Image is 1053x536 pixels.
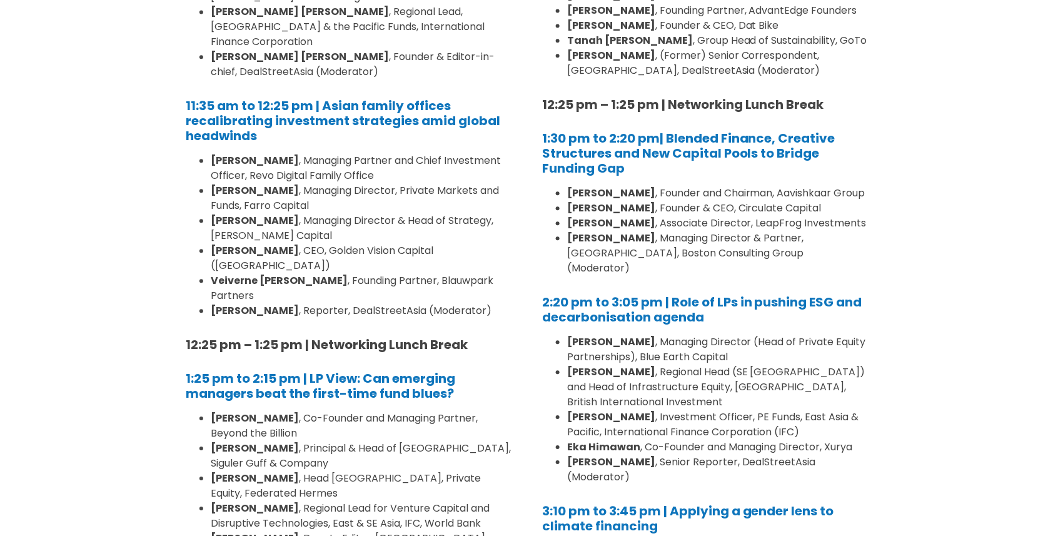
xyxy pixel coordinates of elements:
strong: Eka Himawan [567,440,640,454]
li: , Managing Director & Partner, [GEOGRAPHIC_DATA], Boston Consulting Group (Moderator) [567,231,867,276]
li: , Founding Partner, Blauwpark Partners [211,273,511,303]
a: 1:25 pm to 2:15 pm | LP View: Can emerging managers beat the first-time fund blues? [186,370,455,402]
a: 2:20 pm to 3:05 pm | Role of LPs in pushing ESG and decarbonisation agenda [542,293,862,326]
li: , CEO, Golden Vision Capital ([GEOGRAPHIC_DATA]) [211,243,511,273]
strong: [PERSON_NAME] [211,153,299,168]
li: , Regional Lead for Venture Capital and Disruptive Technologies, East & SE Asia, IFC, World Bank [211,501,511,531]
li: , (Former) Senior Correspondent, [GEOGRAPHIC_DATA], DealStreetAsia (Moderator) [567,48,867,78]
li: , Managing Director (Head of Private Equity Partnerships), Blue Earth Capital [567,335,867,365]
li: , Associate Director, LeapFrog Investments [567,216,867,231]
li: , Senior Reporter, DealStreetAsia (Moderator) [567,455,867,485]
a: 11:35 am to 12:25 pm | Asian family offices recalibrating investment strategies amid global headw... [186,97,500,144]
li: , Head [GEOGRAPHIC_DATA], Private Equity, Federated Hermes [211,471,511,501]
li: , Principal & Head of [GEOGRAPHIC_DATA], Siguler Guff & Company [211,441,511,471]
li: , Founder & Editor-in-chief, DealStreetAsia (Moderator) [211,49,511,79]
strong: [PERSON_NAME] [PERSON_NAME] [211,49,389,64]
strong: [PERSON_NAME] [567,3,655,18]
li: , Regional Head (SE [GEOGRAPHIC_DATA]) and Head of Infrastructure Equity, [GEOGRAPHIC_DATA], Brit... [567,365,867,410]
strong: [PERSON_NAME] [567,186,655,200]
a: 1:30 pm to 2:20 pm| Blended Finance, Creative Structures and New Capital Pools to Bridge Funding Gap [542,129,835,177]
strong: 12:25 pm – 1:25 pm | Networking Lunch Break [186,336,468,353]
li: , Regional Lead, [GEOGRAPHIC_DATA] & the Pacific Funds, International Finance Corporation [211,4,511,49]
strong: [PERSON_NAME] [211,501,299,515]
strong: Veiverne [PERSON_NAME] [211,273,348,288]
strong: [PERSON_NAME] [567,48,655,63]
li: , Managing Director & Head of Strategy, [PERSON_NAME] Capital [211,213,511,243]
li: , Co-Founder and Managing Partner, Beyond the Billion [211,411,511,441]
strong: [PERSON_NAME] [PERSON_NAME] [211,4,389,19]
strong: [PERSON_NAME] [211,183,299,198]
strong: [PERSON_NAME] [567,18,655,33]
li: , Co-Founder and Managing Director, Xurya [567,440,867,455]
strong: [PERSON_NAME] [567,231,655,245]
li: , Group Head of Sustainability, GoTo [567,33,867,48]
strong: [PERSON_NAME] [211,213,299,228]
strong: [PERSON_NAME] [211,303,299,318]
strong: Tanah [PERSON_NAME] [567,33,693,48]
li: , Founder & CEO, Dat Bike [567,18,867,33]
strong: [PERSON_NAME] [567,201,655,215]
strong: [PERSON_NAME] [567,455,655,469]
li: , Investment Officer, PE Funds, East Asia & Pacific, International Finance Corporation (IFC) [567,410,867,440]
li: , Managing Partner and Chief Investment Officer, Revo Digital Family Office [211,153,511,183]
strong: [PERSON_NAME] [567,365,655,379]
li: , Reporter, DealStreetAsia (Moderator) [211,303,511,318]
strong: [PERSON_NAME] [567,216,655,230]
li: , Founder & CEO, Circulate Capital [567,201,867,216]
strong: [PERSON_NAME] [211,441,299,455]
strong: 12:25 pm – 1:25 pm | Networking Lunch Break [542,96,824,113]
strong: [PERSON_NAME] [567,410,655,424]
strong: [PERSON_NAME] [211,471,299,485]
strong: [PERSON_NAME] [211,411,299,425]
strong: [PERSON_NAME] [211,243,299,258]
strong: [PERSON_NAME] [567,335,655,349]
li: , Founder and Chairman, Aavishkaar Group [567,186,867,201]
li: , Founding Partner, AdvantEdge Founders [567,3,867,18]
li: , Managing Director, Private Markets and Funds, Farro Capital [211,183,511,213]
a: 3:10 pm to 3:45 pm | Applying a gender lens to climate financing [542,502,834,535]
